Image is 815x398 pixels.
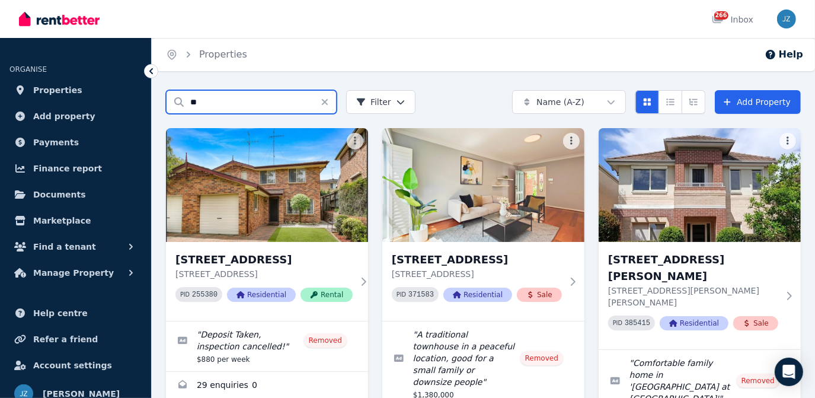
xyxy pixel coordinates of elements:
button: Help [765,47,803,62]
span: Residential [443,288,512,302]
span: Documents [33,187,86,202]
span: Add property [33,109,95,123]
span: Manage Property [33,266,114,280]
span: Refer a friend [33,332,98,346]
a: 2/23 Woodgrove Avenue, Cherrybrook[STREET_ADDRESS][STREET_ADDRESS]PID 255380ResidentialRental [166,128,368,321]
span: Sale [733,316,778,330]
h3: [STREET_ADDRESS][PERSON_NAME] [608,251,778,285]
a: Payments [9,130,142,154]
button: Name (A-Z) [512,90,626,114]
a: Account settings [9,354,142,377]
a: 4/130-132 Hampden Rd, Abbotsford[STREET_ADDRESS][STREET_ADDRESS]PID 371583ResidentialSale [382,128,584,321]
img: Jenny Zheng [777,9,796,28]
span: Help centre [33,306,88,320]
button: Find a tenant [9,235,142,259]
a: Properties [199,49,247,60]
span: Find a tenant [33,240,96,254]
span: Name (A-Z) [536,96,584,108]
span: Rental [301,288,353,302]
span: Payments [33,135,79,149]
button: Card view [635,90,659,114]
span: Marketplace [33,214,91,228]
span: Finance report [33,161,102,176]
a: Finance report [9,157,142,180]
div: Inbox [712,14,753,26]
span: Sale [517,288,562,302]
code: 255380 [192,291,218,299]
small: PID [613,320,622,326]
div: Open Intercom Messenger [775,358,803,386]
a: Edit listing: Deposit Taken, inspection cancelled! [166,321,368,371]
img: RentBetter [19,10,100,28]
a: Refer a friend [9,327,142,351]
button: Clear search [320,90,337,114]
span: Residential [227,288,296,302]
a: Help centre [9,301,142,325]
span: Account settings [33,358,112,372]
p: [STREET_ADDRESS][PERSON_NAME][PERSON_NAME] [608,285,778,308]
span: ORGANISE [9,65,47,74]
button: Compact list view [659,90,682,114]
button: More options [779,133,796,149]
a: Add Property [715,90,801,114]
img: 2/23 Woodgrove Avenue, Cherrybrook [166,128,368,242]
img: 6 Northcott Ave, Eastwood [599,128,801,242]
button: More options [347,133,363,149]
span: Residential [660,316,728,330]
button: Filter [346,90,416,114]
code: 385415 [625,319,650,327]
code: 371583 [408,291,434,299]
p: [STREET_ADDRESS] [175,268,353,280]
div: View options [635,90,705,114]
a: Documents [9,183,142,206]
small: PID [180,291,190,298]
a: 6 Northcott Ave, Eastwood[STREET_ADDRESS][PERSON_NAME][STREET_ADDRESS][PERSON_NAME][PERSON_NAME]P... [599,128,801,349]
a: Marketplace [9,209,142,233]
button: Manage Property [9,261,142,285]
span: Filter [356,96,391,108]
a: Properties [9,78,142,102]
span: 266 [714,11,728,20]
button: More options [563,133,580,149]
button: Expanded list view [682,90,705,114]
p: [STREET_ADDRESS] [392,268,562,280]
small: PID [397,291,406,298]
img: 4/130-132 Hampden Rd, Abbotsford [382,128,584,242]
nav: Breadcrumb [152,38,261,71]
a: Add property [9,104,142,128]
h3: [STREET_ADDRESS] [175,251,353,268]
span: Properties [33,83,82,97]
h3: [STREET_ADDRESS] [392,251,562,268]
